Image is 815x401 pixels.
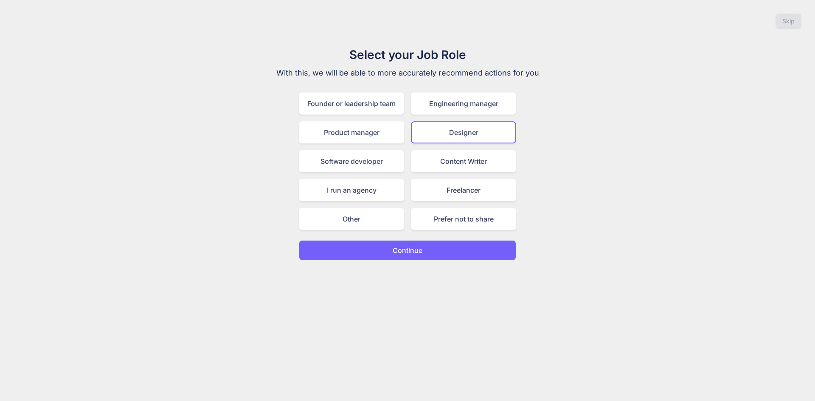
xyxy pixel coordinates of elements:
[299,179,404,201] div: I run an agency
[299,208,404,230] div: Other
[776,14,801,29] button: Skip
[411,179,516,201] div: Freelancer
[299,93,404,115] div: Founder or leadership team
[265,67,550,79] p: With this, we will be able to more accurately recommend actions for you
[393,245,422,255] p: Continue
[411,121,516,143] div: Designer
[299,121,404,143] div: Product manager
[411,93,516,115] div: Engineering manager
[411,208,516,230] div: Prefer not to share
[411,150,516,172] div: Content Writer
[299,240,516,261] button: Continue
[299,150,404,172] div: Software developer
[265,46,550,64] h1: Select your Job Role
